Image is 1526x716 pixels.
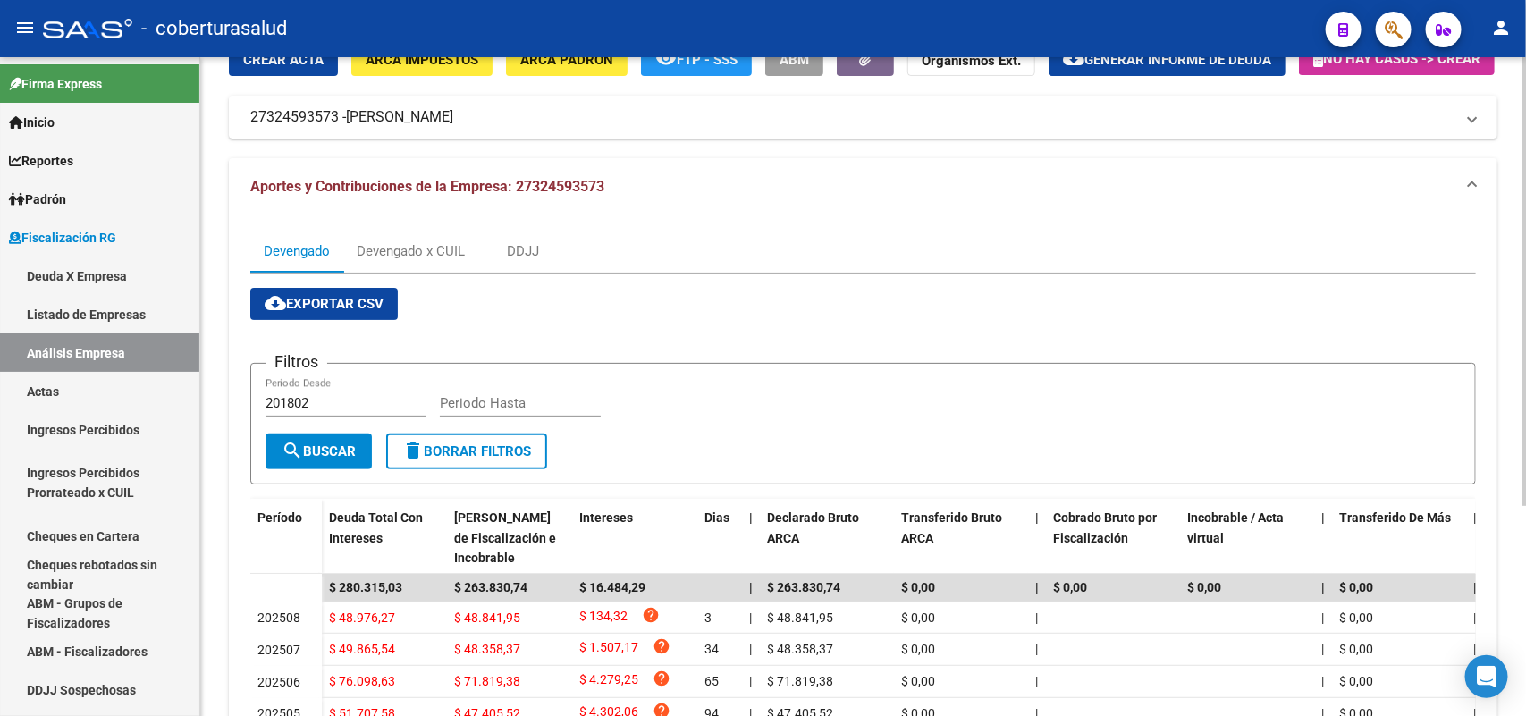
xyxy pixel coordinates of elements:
[767,611,833,625] span: $ 48.841,95
[250,107,1454,127] mat-panel-title: 27324593573 -
[653,637,670,655] i: help
[704,642,719,656] span: 34
[1063,47,1084,69] mat-icon: cloud_download
[9,151,73,171] span: Reportes
[250,499,322,574] datatable-header-cell: Período
[1046,499,1180,577] datatable-header-cell: Cobrado Bruto por Fiscalización
[1053,510,1157,545] span: Cobrado Bruto por Fiscalización
[329,674,395,688] span: $ 76.098,63
[329,642,395,656] span: $ 49.865,54
[1321,642,1324,656] span: |
[282,443,356,459] span: Buscar
[922,53,1021,69] strong: Organismos Ext.
[579,606,628,630] span: $ 134,32
[704,611,712,625] span: 3
[1332,499,1466,577] datatable-header-cell: Transferido De Más
[9,228,116,248] span: Fiscalización RG
[357,241,465,261] div: Devengado x CUIL
[346,107,453,127] span: [PERSON_NAME]
[742,499,760,577] datatable-header-cell: |
[1180,499,1314,577] datatable-header-cell: Incobrable / Acta virtual
[1049,43,1286,76] button: Generar informe de deuda
[1053,580,1087,594] span: $ 0,00
[454,580,527,594] span: $ 263.830,74
[386,434,547,469] button: Borrar Filtros
[454,510,556,566] span: [PERSON_NAME] de Fiscalización e Incobrable
[1035,580,1039,594] span: |
[579,580,645,594] span: $ 16.484,29
[454,611,520,625] span: $ 48.841,95
[704,510,729,525] span: Dias
[1473,580,1477,594] span: |
[1339,580,1373,594] span: $ 0,00
[767,642,833,656] span: $ 48.358,37
[1465,655,1508,698] div: Open Intercom Messenger
[282,440,303,461] mat-icon: search
[767,510,859,545] span: Declarado Bruto ARCA
[901,510,1002,545] span: Transferido Bruto ARCA
[767,580,840,594] span: $ 263.830,74
[579,670,638,694] span: $ 4.279,25
[1339,611,1373,625] span: $ 0,00
[1187,510,1284,545] span: Incobrable / Acta virtual
[653,670,670,687] i: help
[697,499,742,577] datatable-header-cell: Dias
[767,674,833,688] span: $ 71.819,38
[1339,510,1451,525] span: Transferido De Más
[265,292,286,314] mat-icon: cloud_download
[229,96,1497,139] mat-expansion-panel-header: 27324593573 -[PERSON_NAME]
[579,637,638,661] span: $ 1.507,17
[9,74,102,94] span: Firma Express
[351,43,493,76] button: ARCA Impuestos
[677,52,738,68] span: FTP - SSS
[1299,43,1495,75] button: No hay casos -> Crear
[322,499,447,577] datatable-header-cell: Deuda Total Con Intereses
[1187,580,1221,594] span: $ 0,00
[329,510,423,545] span: Deuda Total Con Intereses
[454,642,520,656] span: $ 48.358,37
[9,113,55,132] span: Inicio
[1321,510,1325,525] span: |
[901,674,935,688] span: $ 0,00
[749,674,752,688] span: |
[243,52,324,68] span: Crear Acta
[901,642,935,656] span: $ 0,00
[642,606,660,624] i: help
[749,510,753,525] span: |
[780,52,809,68] span: ABM
[765,43,823,76] button: ABM
[1466,499,1484,577] datatable-header-cell: |
[329,611,395,625] span: $ 48.976,27
[9,190,66,209] span: Padrón
[572,499,697,577] datatable-header-cell: Intereses
[579,510,633,525] span: Intereses
[1321,674,1324,688] span: |
[329,580,402,594] span: $ 280.315,03
[1028,499,1046,577] datatable-header-cell: |
[141,9,287,48] span: - coberturasalud
[1314,499,1332,577] datatable-header-cell: |
[250,288,398,320] button: Exportar CSV
[402,443,531,459] span: Borrar Filtros
[402,440,424,461] mat-icon: delete
[704,674,719,688] span: 65
[14,17,36,38] mat-icon: menu
[257,611,300,625] span: 202508
[257,510,302,525] span: Período
[257,675,300,689] span: 202506
[507,241,539,261] div: DDJJ
[907,43,1035,76] button: Organismos Ext.
[901,611,935,625] span: $ 0,00
[229,43,338,76] button: Crear Acta
[901,580,935,594] span: $ 0,00
[506,43,628,76] button: ARCA Padrón
[655,47,677,69] mat-icon: remove_red_eye
[894,499,1028,577] datatable-header-cell: Transferido Bruto ARCA
[749,580,753,594] span: |
[366,52,478,68] span: ARCA Impuestos
[1339,642,1373,656] span: $ 0,00
[1473,510,1477,525] span: |
[1473,611,1476,625] span: |
[454,674,520,688] span: $ 71.819,38
[641,43,752,76] button: FTP - SSS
